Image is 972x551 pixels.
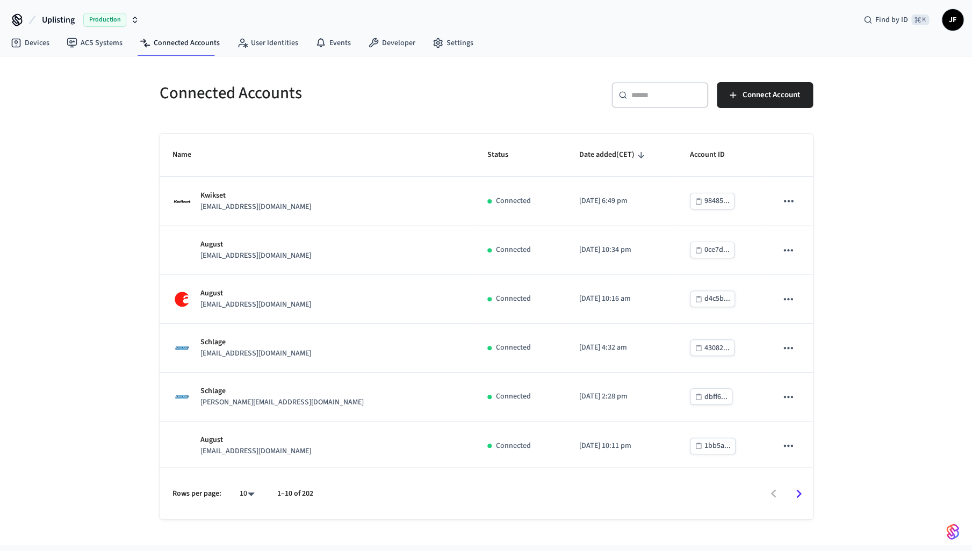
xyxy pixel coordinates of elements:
button: d4c5b... [690,291,735,307]
p: [PERSON_NAME][EMAIL_ADDRESS][DOMAIN_NAME] [200,397,364,408]
p: [DATE] 10:11 pm [579,440,664,452]
a: Connected Accounts [131,33,228,53]
button: 0ce7d... [690,242,735,258]
img: Kwikset Logo, Square [172,192,192,211]
p: [DATE] 4:32 am [579,342,664,353]
p: August [200,434,311,446]
p: Connected [496,293,531,305]
a: ACS Systems [58,33,131,53]
img: Schlage Logo, Square [172,387,192,407]
div: 10 [234,486,260,502]
div: Find by ID⌘ K [855,10,938,30]
p: Connected [496,195,531,207]
p: Connected [496,391,531,402]
p: August [200,288,311,299]
span: Production [83,13,126,27]
img: SeamLogoGradient.69752ec5.svg [946,523,959,540]
div: 1bb5a... [704,439,731,453]
p: Kwikset [200,190,311,201]
button: dbff6... [690,388,732,405]
a: Developer [359,33,424,53]
div: 0ce7d... [704,243,730,257]
a: User Identities [228,33,307,53]
p: [DATE] 10:34 pm [579,244,664,256]
span: Date added(CET) [579,147,648,163]
button: 43082... [690,339,735,356]
span: Find by ID [875,15,908,25]
img: August Logo, Square [172,289,192,309]
img: Schlage Logo, Square [172,338,192,358]
span: Connect Account [743,88,800,102]
div: 43082... [704,342,730,355]
a: Devices [2,33,58,53]
button: Connect Account [717,82,813,108]
p: [EMAIL_ADDRESS][DOMAIN_NAME] [200,250,311,262]
p: Rows per page: [172,488,221,499]
a: Events [307,33,359,53]
p: [EMAIL_ADDRESS][DOMAIN_NAME] [200,201,311,213]
span: Account ID [690,147,739,163]
span: JF [943,10,962,30]
p: Schlage [200,337,311,348]
button: JF [942,9,963,31]
div: 98485... [704,194,730,208]
span: Status [487,147,522,163]
p: [EMAIL_ADDRESS][DOMAIN_NAME] [200,446,311,457]
div: dbff6... [704,390,728,404]
p: Schlage [200,386,364,397]
span: Uplisting [42,13,75,26]
p: [EMAIL_ADDRESS][DOMAIN_NAME] [200,299,311,310]
h5: Connected Accounts [160,82,480,104]
p: Connected [496,244,531,256]
p: [DATE] 6:49 pm [579,195,664,207]
button: 98485... [690,193,735,209]
p: [DATE] 2:28 pm [579,391,664,402]
button: Go to next page [786,481,811,506]
p: [EMAIL_ADDRESS][DOMAIN_NAME] [200,348,311,359]
p: August [200,239,311,250]
p: Connected [496,440,531,452]
button: 1bb5a... [690,438,736,454]
span: Name [172,147,205,163]
p: [DATE] 10:16 am [579,293,664,305]
div: d4c5b... [704,292,730,306]
p: Connected [496,342,531,353]
a: Settings [424,33,482,53]
p: 1–10 of 202 [277,488,313,499]
span: ⌘ K [911,15,929,25]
